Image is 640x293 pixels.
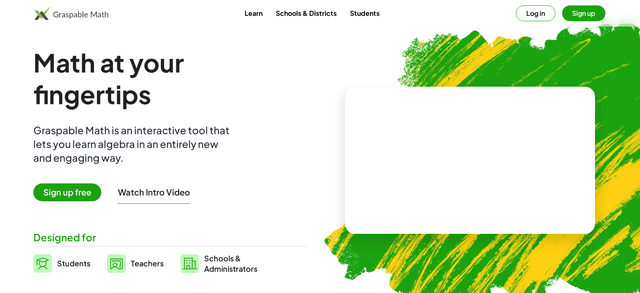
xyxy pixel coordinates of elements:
span: Teachers [131,258,164,268]
img: svg%3e [107,254,126,273]
button: Watch Intro Video [118,187,190,198]
span: Students [57,258,90,268]
div: Graspable Math is an interactive tool that lets you learn algebra in an entirely new and engaging... [33,123,233,165]
button: Log in [516,5,555,21]
h1: Math at your fingertips [33,47,298,110]
a: Teachers [107,253,164,274]
a: Schools & Districts [269,5,343,21]
video: What is this? This is dynamic math notation. Dynamic math notation plays a central role in how Gr... [407,129,532,192]
a: Learn [238,5,269,21]
img: svg%3e [180,254,199,273]
button: Sign up [562,5,605,21]
span: Sign up free [33,183,101,201]
div: Designed for [33,230,307,244]
a: Students [343,5,386,21]
a: Schools &Administrators [180,253,257,274]
img: svg%3e [33,254,52,273]
a: Students [33,253,90,274]
span: Schools & Administrators [204,253,257,274]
